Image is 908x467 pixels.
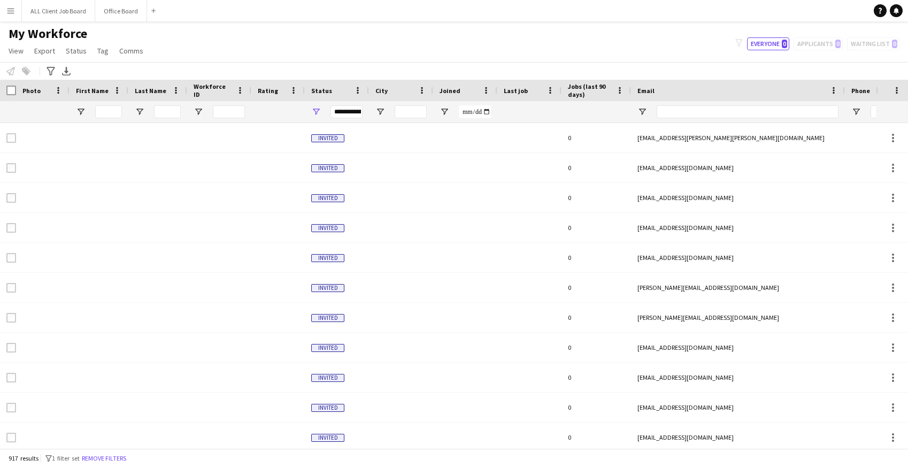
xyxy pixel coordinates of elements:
[440,107,449,117] button: Open Filter Menu
[115,44,148,58] a: Comms
[80,453,128,464] button: Remove filters
[119,46,143,56] span: Comms
[6,223,16,233] input: Row Selection is disabled for this row (unchecked)
[631,183,845,212] div: [EMAIL_ADDRESS][DOMAIN_NAME]
[631,423,845,452] div: [EMAIL_ADDRESS][DOMAIN_NAME]
[561,273,631,302] div: 0
[97,46,109,56] span: Tag
[782,40,787,48] span: 0
[6,163,16,173] input: Row Selection is disabled for this row (unchecked)
[747,37,789,50] button: Everyone0
[561,183,631,212] div: 0
[311,194,344,202] span: Invited
[375,107,385,117] button: Open Filter Menu
[6,313,16,323] input: Row Selection is disabled for this row (unchecked)
[311,107,321,117] button: Open Filter Menu
[851,107,861,117] button: Open Filter Menu
[459,105,491,118] input: Joined Filter Input
[76,87,109,95] span: First Name
[311,164,344,172] span: Invited
[561,243,631,272] div: 0
[657,105,838,118] input: Email Filter Input
[631,393,845,422] div: [EMAIL_ADDRESS][DOMAIN_NAME]
[9,26,87,42] span: My Workforce
[631,333,845,362] div: [EMAIL_ADDRESS][DOMAIN_NAME]
[637,87,655,95] span: Email
[66,46,87,56] span: Status
[194,82,232,98] span: Workforce ID
[375,87,388,95] span: City
[6,433,16,442] input: Row Selection is disabled for this row (unchecked)
[9,46,24,56] span: View
[311,254,344,262] span: Invited
[561,123,631,152] div: 0
[52,454,80,462] span: 1 filter set
[561,393,631,422] div: 0
[561,213,631,242] div: 0
[6,193,16,203] input: Row Selection is disabled for this row (unchecked)
[22,87,41,95] span: Photo
[213,105,245,118] input: Workforce ID Filter Input
[194,107,203,117] button: Open Filter Menu
[154,105,181,118] input: Last Name Filter Input
[311,374,344,382] span: Invited
[4,44,28,58] a: View
[93,44,113,58] a: Tag
[631,363,845,392] div: [EMAIL_ADDRESS][DOMAIN_NAME]
[631,153,845,182] div: [EMAIL_ADDRESS][DOMAIN_NAME]
[311,344,344,352] span: Invited
[311,284,344,292] span: Invited
[22,1,95,21] button: ALL Client Job Board
[258,87,278,95] span: Rating
[6,343,16,353] input: Row Selection is disabled for this row (unchecked)
[311,314,344,322] span: Invited
[395,105,427,118] input: City Filter Input
[61,44,91,58] a: Status
[637,107,647,117] button: Open Filter Menu
[30,44,59,58] a: Export
[44,65,57,78] app-action-btn: Advanced filters
[568,82,612,98] span: Jobs (last 90 days)
[631,123,845,152] div: [EMAIL_ADDRESS][PERSON_NAME][PERSON_NAME][DOMAIN_NAME]
[6,133,16,143] input: Row Selection is disabled for this row (unchecked)
[631,273,845,302] div: [PERSON_NAME][EMAIL_ADDRESS][DOMAIN_NAME]
[631,243,845,272] div: [EMAIL_ADDRESS][DOMAIN_NAME]
[311,224,344,232] span: Invited
[561,363,631,392] div: 0
[440,87,460,95] span: Joined
[135,87,166,95] span: Last Name
[95,105,122,118] input: First Name Filter Input
[561,153,631,182] div: 0
[6,283,16,293] input: Row Selection is disabled for this row (unchecked)
[631,303,845,332] div: [PERSON_NAME][EMAIL_ADDRESS][DOMAIN_NAME]
[631,213,845,242] div: [EMAIL_ADDRESS][DOMAIN_NAME]
[95,1,147,21] button: Office Board
[561,423,631,452] div: 0
[34,46,55,56] span: Export
[76,107,86,117] button: Open Filter Menu
[561,303,631,332] div: 0
[504,87,528,95] span: Last job
[6,253,16,263] input: Row Selection is disabled for this row (unchecked)
[851,87,870,95] span: Phone
[561,333,631,362] div: 0
[6,403,16,412] input: Row Selection is disabled for this row (unchecked)
[311,434,344,442] span: Invited
[311,404,344,412] span: Invited
[6,373,16,382] input: Row Selection is disabled for this row (unchecked)
[60,65,73,78] app-action-btn: Export XLSX
[311,134,344,142] span: Invited
[311,87,332,95] span: Status
[135,107,144,117] button: Open Filter Menu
